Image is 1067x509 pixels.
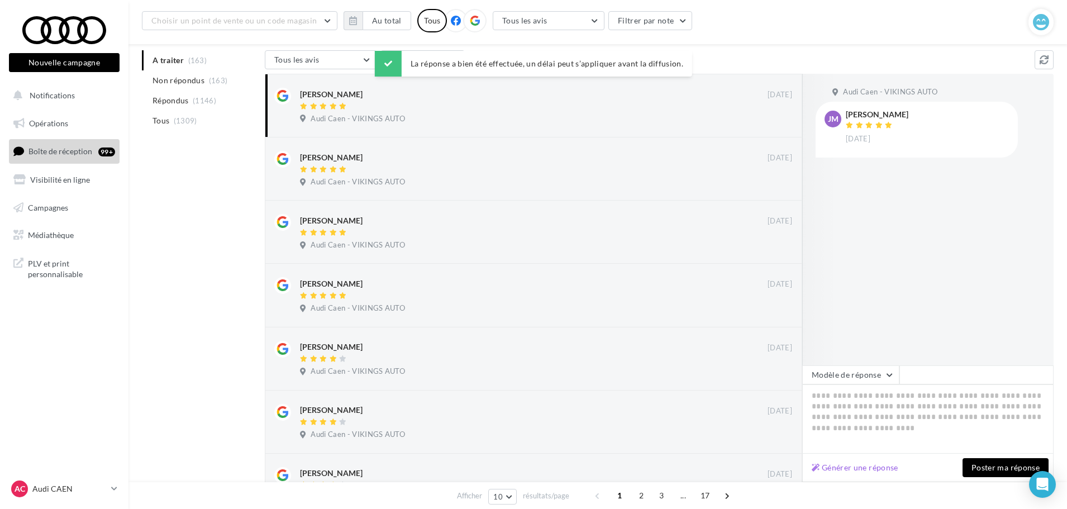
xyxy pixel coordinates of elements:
button: Notifications [7,84,117,107]
span: Audi Caen - VIKINGS AUTO [311,367,405,377]
div: Tous [417,9,447,32]
span: [DATE] [768,153,792,163]
span: Audi Caen - VIKINGS AUTO [843,87,937,97]
span: 1 [611,487,628,505]
span: [DATE] [768,216,792,226]
span: Tous les avis [274,55,320,64]
button: Filtrer par note [608,11,693,30]
button: Poster ma réponse [963,458,1049,477]
span: Médiathèque [28,230,74,240]
span: Boîte de réception [28,146,92,156]
span: Répondus [153,95,189,106]
span: Campagnes [28,202,68,212]
a: Médiathèque [7,223,122,247]
span: Choisir un point de vente ou un code magasin [151,16,317,25]
div: La réponse a bien été effectuée, un délai peut s’appliquer avant la diffusion. [375,51,692,77]
button: 10 [488,489,517,505]
div: Open Intercom Messenger [1029,471,1056,498]
span: (1146) [193,96,216,105]
span: [DATE] [768,406,792,416]
button: Modèle de réponse [802,365,899,384]
button: Choisir un point de vente ou un code magasin [142,11,337,30]
a: Opérations [7,112,122,135]
span: [DATE] [768,343,792,353]
span: 17 [696,487,714,505]
p: Audi CAEN [32,483,107,494]
div: [PERSON_NAME] [300,468,363,479]
span: 3 [652,487,670,505]
span: [DATE] [846,134,870,144]
span: ... [674,487,692,505]
button: Au total [344,11,411,30]
span: Tous [153,115,169,126]
button: Tous les avis [493,11,604,30]
div: [PERSON_NAME] [300,278,363,289]
span: Afficher [457,491,482,501]
div: [PERSON_NAME] [300,405,363,416]
span: PLV et print personnalisable [28,256,115,280]
span: (1309) [174,116,197,125]
span: Audi Caen - VIKINGS AUTO [311,177,405,187]
span: 10 [493,492,503,501]
span: AC [15,483,25,494]
div: [PERSON_NAME] [300,152,363,163]
div: 99+ [98,148,115,156]
span: Notifications [30,91,75,100]
button: Nouvelle campagne [9,53,120,72]
button: Au total [363,11,411,30]
span: 2 [632,487,650,505]
a: Boîte de réception99+ [7,139,122,163]
a: PLV et print personnalisable [7,251,122,284]
span: [DATE] [768,279,792,289]
span: JM [828,113,839,125]
span: Audi Caen - VIKINGS AUTO [311,240,405,250]
span: Audi Caen - VIKINGS AUTO [311,114,405,124]
a: Visibilité en ligne [7,168,122,192]
span: [DATE] [768,90,792,100]
span: Non répondus [153,75,204,86]
span: Audi Caen - VIKINGS AUTO [311,430,405,440]
div: [PERSON_NAME] [300,215,363,226]
a: AC Audi CAEN [9,478,120,500]
div: [PERSON_NAME] [300,89,363,100]
a: Campagnes [7,196,122,220]
button: Tous les avis [265,50,377,69]
div: [PERSON_NAME] [846,111,908,118]
span: Visibilité en ligne [30,175,90,184]
span: [DATE] [768,469,792,479]
span: (163) [209,76,228,85]
span: Opérations [29,118,68,128]
span: Audi Caen - VIKINGS AUTO [311,303,405,313]
span: Tous les avis [502,16,547,25]
div: [PERSON_NAME] [300,341,363,353]
span: résultats/page [523,491,569,501]
button: Générer une réponse [807,461,903,474]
